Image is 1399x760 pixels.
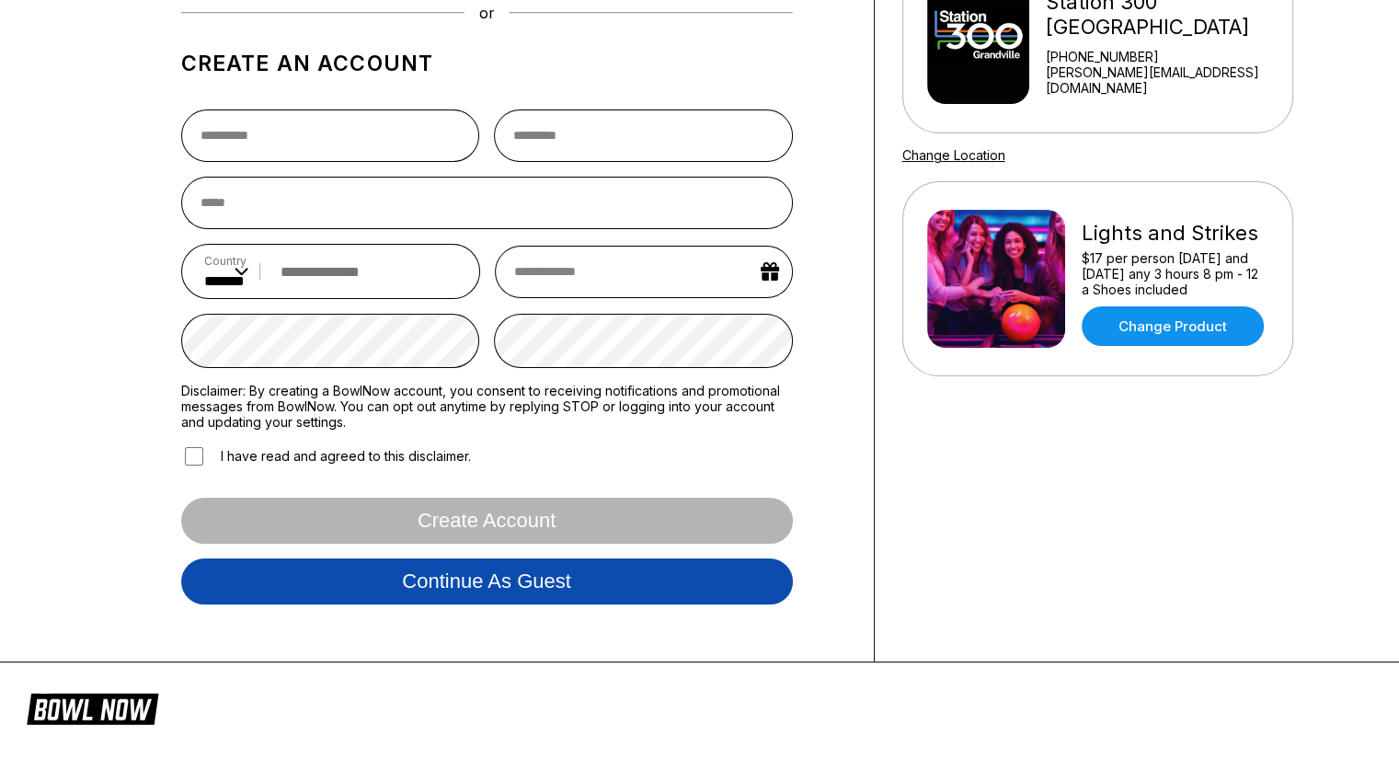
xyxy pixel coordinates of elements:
[1082,250,1268,297] div: $17 per person [DATE] and [DATE] any 3 hours 8 pm - 12 a Shoes included
[181,51,793,76] h1: Create an account
[902,147,1005,163] a: Change Location
[927,210,1065,348] img: Lights and Strikes
[204,254,248,268] label: Country
[181,444,471,468] label: I have read and agreed to this disclaimer.
[181,383,793,430] label: Disclaimer: By creating a BowlNow account, you consent to receiving notifications and promotional...
[181,4,793,22] div: or
[1046,49,1284,64] div: [PHONE_NUMBER]
[185,447,203,466] input: I have read and agreed to this disclaimer.
[1046,64,1284,96] a: [PERSON_NAME][EMAIL_ADDRESS][DOMAIN_NAME]
[181,558,793,605] button: Continue as guest
[1082,221,1268,246] div: Lights and Strikes
[1082,306,1264,346] a: Change Product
